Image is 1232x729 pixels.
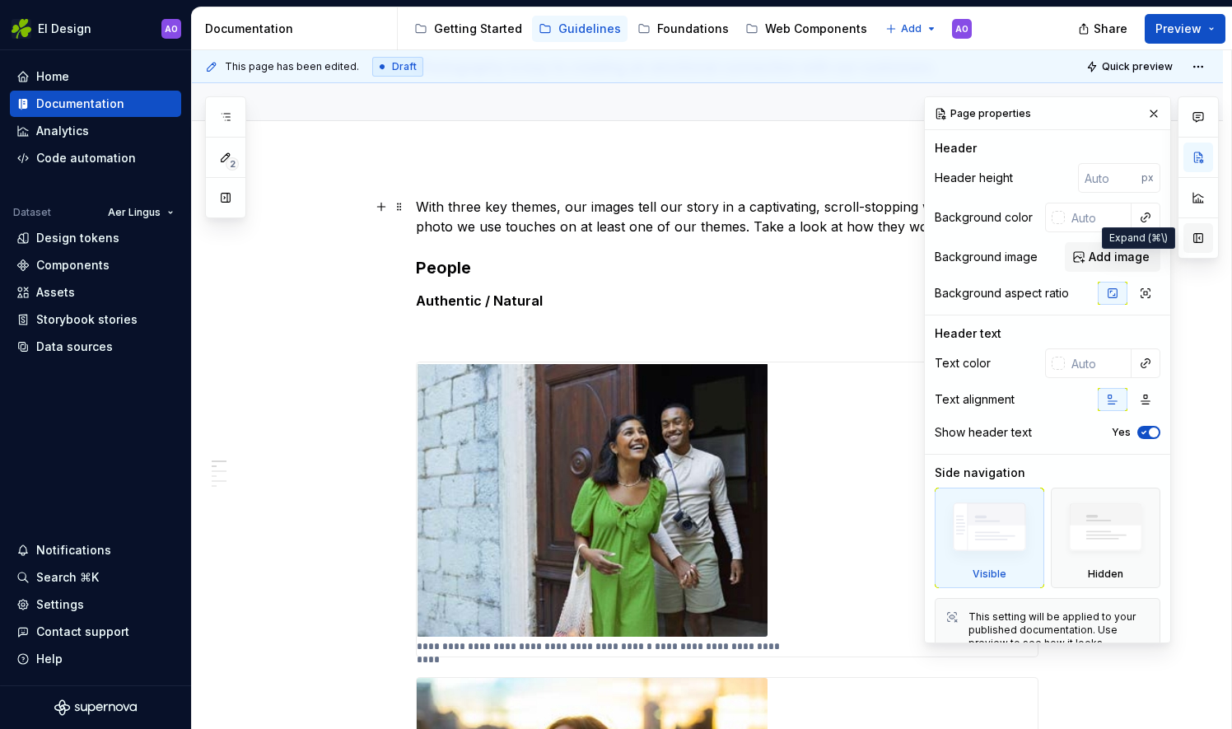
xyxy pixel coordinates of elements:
[880,17,942,40] button: Add
[10,591,181,618] a: Settings
[416,256,1038,279] h3: People
[901,22,922,35] span: Add
[408,16,529,42] a: Getting Started
[225,60,359,73] span: This page has been edited.
[10,537,181,563] button: Notifications
[10,145,181,171] a: Code automation
[36,230,119,246] div: Design tokens
[10,564,181,591] button: Search ⌘K
[558,21,621,37] div: Guidelines
[36,284,75,301] div: Assets
[100,201,181,224] button: Aer Lingus
[36,68,69,85] div: Home
[10,91,181,117] a: Documentation
[3,11,188,46] button: EI DesignAO
[408,12,877,45] div: Page tree
[165,22,178,35] div: AO
[416,292,1038,309] h5: Authentic / Natural
[416,197,1038,236] p: With three key themes, our images tell our story in a captivating, scroll-stopping way. Every sin...
[10,252,181,278] a: Components
[12,19,31,39] img: 56b5df98-d96d-4d7e-807c-0afdf3bdaefa.png
[1102,60,1173,73] span: Quick preview
[10,225,181,251] a: Design tokens
[36,311,138,328] div: Storybook stories
[36,257,110,273] div: Components
[1145,14,1225,44] button: Preview
[765,21,867,37] div: Web Components
[205,21,390,37] div: Documentation
[36,596,84,613] div: Settings
[1070,14,1138,44] button: Share
[10,306,181,333] a: Storybook stories
[36,651,63,667] div: Help
[10,63,181,90] a: Home
[10,118,181,144] a: Analytics
[36,96,124,112] div: Documentation
[10,619,181,645] button: Contact support
[108,206,161,219] span: Aer Lingus
[1081,55,1180,78] button: Quick preview
[657,21,729,37] div: Foundations
[955,22,968,35] div: AO
[36,123,89,139] div: Analytics
[532,16,628,42] a: Guidelines
[1102,227,1175,249] div: Expand (⌘\)
[10,646,181,672] button: Help
[739,16,874,42] a: Web Components
[1155,21,1202,37] span: Preview
[36,624,129,640] div: Contact support
[38,21,91,37] div: EI Design
[36,542,111,558] div: Notifications
[417,362,768,637] img: 80203c8c-d956-45eb-9154-b22f5fb1ac57.jpeg
[1094,21,1127,37] span: Share
[36,339,113,355] div: Data sources
[10,334,181,360] a: Data sources
[13,206,51,219] div: Dataset
[631,16,735,42] a: Foundations
[36,569,99,586] div: Search ⌘K
[226,157,239,171] span: 2
[392,60,417,73] span: Draft
[434,21,522,37] div: Getting Started
[10,279,181,306] a: Assets
[877,16,1009,42] a: App Components
[54,699,137,716] svg: Supernova Logo
[36,150,136,166] div: Code automation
